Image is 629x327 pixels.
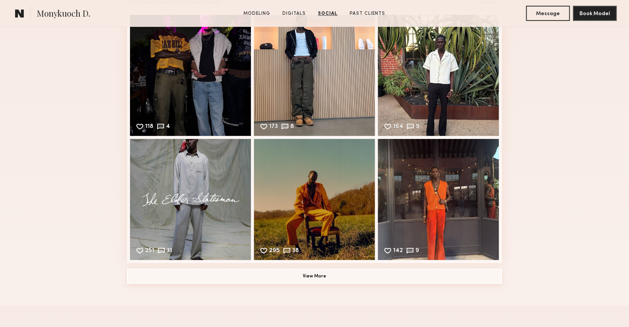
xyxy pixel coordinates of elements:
div: 173 [269,124,278,131]
div: 8 [290,124,294,131]
button: View More [127,269,502,284]
div: 295 [269,248,280,255]
a: Book Model [573,10,617,16]
a: Modeling [241,10,274,17]
div: 118 [145,124,153,131]
span: Monykuoch D. [37,8,90,21]
div: 142 [393,248,403,255]
div: 164 [393,124,403,131]
div: 31 [167,248,172,255]
button: Message [526,6,570,21]
div: 251 [145,248,154,255]
div: 9 [415,248,419,255]
button: Book Model [573,6,617,21]
div: 4 [166,124,170,131]
a: Digitals [280,10,309,17]
div: 38 [292,248,299,255]
a: Social [315,10,341,17]
div: 9 [416,124,420,131]
a: Past Clients [347,10,389,17]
